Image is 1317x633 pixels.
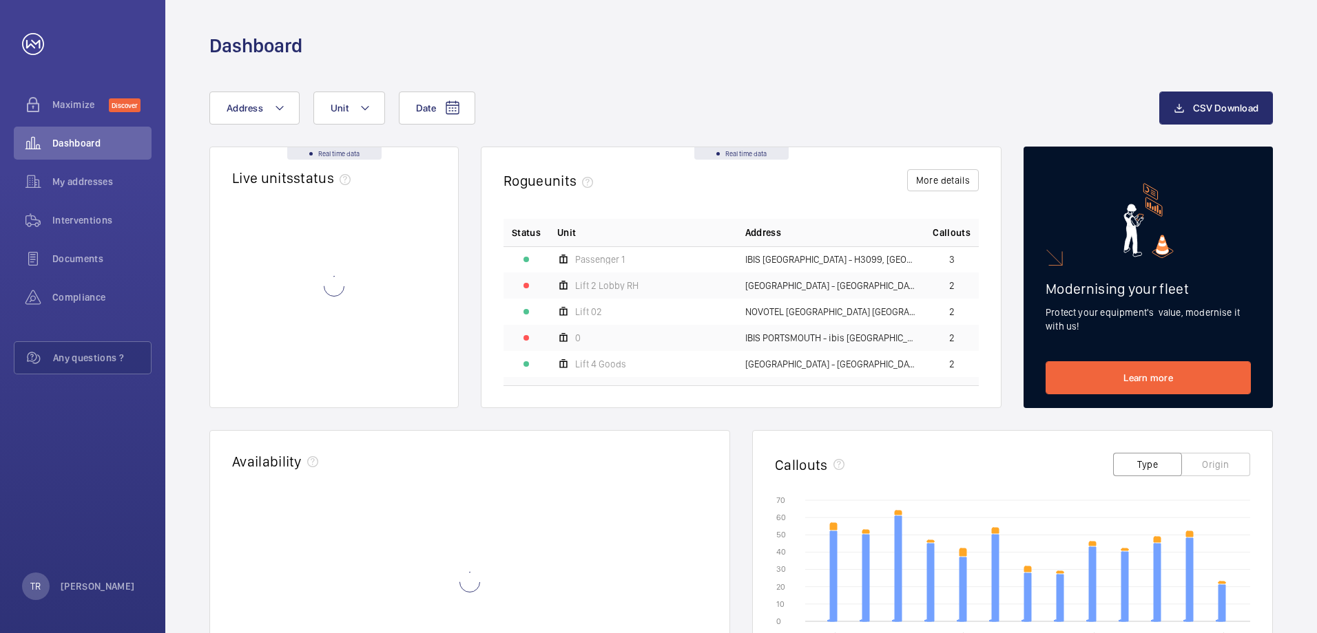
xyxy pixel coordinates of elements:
[949,359,955,369] span: 2
[293,169,356,186] span: status
[1046,305,1251,333] p: Protect your equipment's value, modernise it with us!
[776,513,786,522] text: 60
[512,226,541,239] p: Status
[745,281,917,290] span: [GEOGRAPHIC_DATA] - [GEOGRAPHIC_DATA]
[776,616,781,626] text: 0
[30,579,41,593] p: TR
[907,169,979,191] button: More details
[209,92,300,125] button: Address
[227,103,263,114] span: Address
[745,333,917,343] span: IBIS PORTSMOUTH - ibis [GEOGRAPHIC_DATA]
[933,226,971,239] span: Callouts
[1113,453,1182,476] button: Type
[1123,183,1174,258] img: marketing-card.svg
[575,307,602,316] span: Lift 02
[1046,280,1251,297] h2: Modernising your fleet
[745,307,917,316] span: NOVOTEL [GEOGRAPHIC_DATA] [GEOGRAPHIC_DATA] - H9057, [GEOGRAPHIC_DATA] [GEOGRAPHIC_DATA], [STREET...
[416,103,436,114] span: Date
[52,290,152,304] span: Compliance
[52,175,152,189] span: My addresses
[52,213,152,227] span: Interventions
[52,98,109,111] span: Maximize
[575,333,581,343] span: 0
[949,333,955,343] span: 2
[1193,103,1258,114] span: CSV Download
[209,33,302,58] h1: Dashboard
[949,281,955,290] span: 2
[949,307,955,316] span: 2
[745,226,781,239] span: Address
[776,564,786,574] text: 30
[1181,453,1250,476] button: Origin
[52,136,152,150] span: Dashboard
[232,453,302,470] h2: Availability
[575,281,639,290] span: Lift 2 Lobby RH
[575,359,626,369] span: Lift 4 Goods
[575,255,625,264] span: Passenger 1
[504,172,599,189] h2: Rogue
[745,255,917,264] span: IBIS [GEOGRAPHIC_DATA] - H3099, [GEOGRAPHIC_DATA], [STREET_ADDRESS]
[776,530,786,539] text: 50
[949,255,955,264] span: 3
[544,172,599,189] span: units
[557,226,576,239] span: Unit
[399,92,475,125] button: Date
[1046,361,1251,394] a: Learn more
[694,147,789,160] div: Real time data
[776,547,786,557] text: 40
[313,92,385,125] button: Unit
[745,359,917,369] span: [GEOGRAPHIC_DATA] - [GEOGRAPHIC_DATA]
[287,147,382,160] div: Real time data
[331,103,349,114] span: Unit
[52,252,152,266] span: Documents
[232,169,356,186] h2: Live units
[1159,92,1273,125] button: CSV Download
[776,495,785,505] text: 70
[776,599,785,609] text: 10
[61,579,135,593] p: [PERSON_NAME]
[775,456,828,473] h2: Callouts
[109,98,141,112] span: Discover
[53,351,151,365] span: Any questions ?
[776,582,785,592] text: 20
